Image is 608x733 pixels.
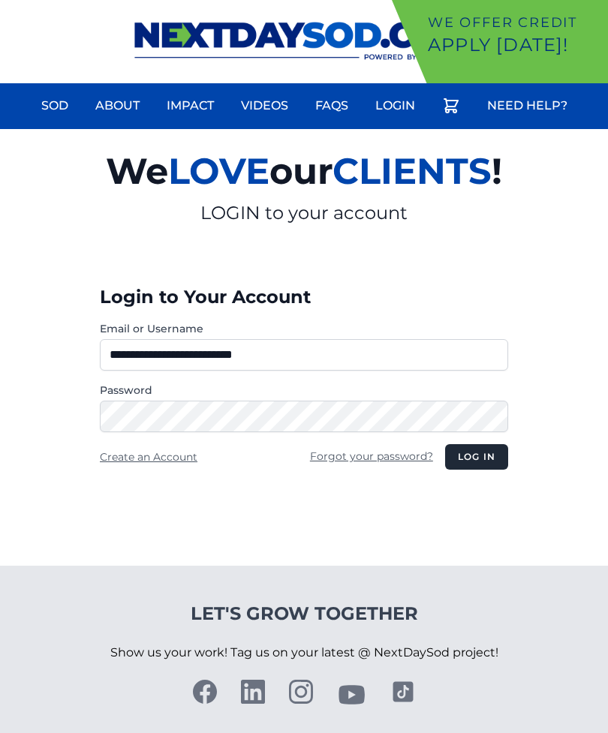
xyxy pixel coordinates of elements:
a: Forgot your password? [310,449,433,463]
a: Create an Account [100,450,197,464]
a: Need Help? [478,88,576,124]
h4: Let's Grow Together [110,602,498,626]
p: We offer Credit [428,12,602,33]
h3: Login to Your Account [100,285,508,309]
h2: We our ! [12,141,596,201]
a: About [86,88,149,124]
label: Email or Username [100,321,508,336]
a: Videos [232,88,297,124]
a: Login [366,88,424,124]
p: Apply [DATE]! [428,33,602,57]
button: Log in [445,444,508,470]
p: Show us your work! Tag us on your latest @ NextDaySod project! [110,626,498,680]
a: Impact [158,88,223,124]
a: FAQs [306,88,357,124]
p: LOGIN to your account [12,201,596,225]
label: Password [100,383,508,398]
span: LOVE [168,149,269,193]
a: Sod [32,88,77,124]
span: CLIENTS [333,149,492,193]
